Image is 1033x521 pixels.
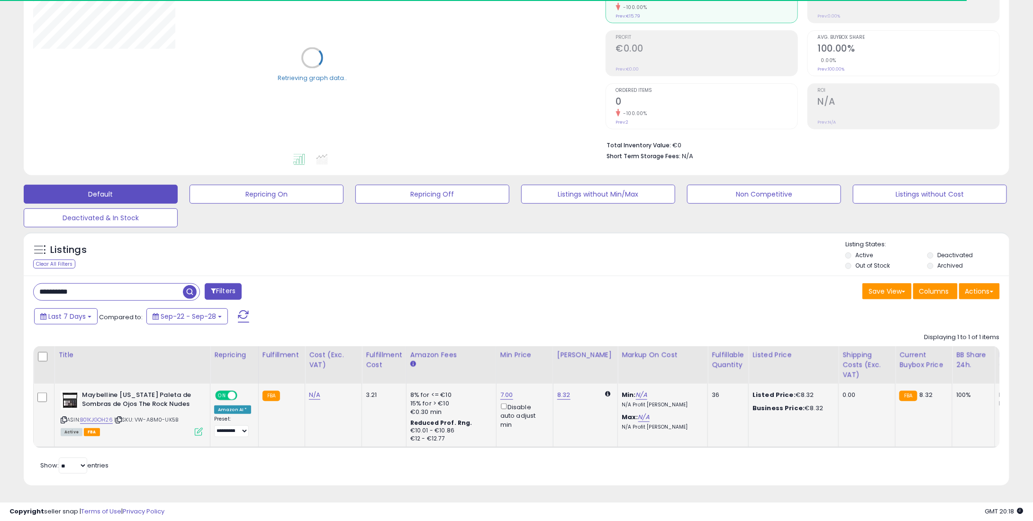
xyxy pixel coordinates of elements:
[557,350,614,360] div: [PERSON_NAME]
[956,391,988,399] div: 100%
[616,66,639,72] small: Prev: €0.00
[278,74,347,82] div: Retrieving graph data..
[752,350,834,360] div: Listed Price
[34,308,98,324] button: Last 7 Days
[607,152,681,160] b: Short Term Storage Fees:
[61,391,203,435] div: ASIN:
[355,185,509,204] button: Repricing Off
[146,308,228,324] button: Sep-22 - Sep-28
[410,399,489,408] div: 15% for > €10
[61,391,80,410] img: 310xPKty94L._SL40_.jpg
[752,391,831,399] div: €8.32
[818,88,999,93] span: ROI
[263,391,280,401] small: FBA
[818,66,845,72] small: Prev: 100.00%
[33,260,75,269] div: Clear All Filters
[123,507,164,516] a: Privacy Policy
[636,390,647,400] a: N/A
[818,96,999,109] h2: N/A
[622,402,700,408] p: N/A Profit [PERSON_NAME]
[557,390,571,400] a: 8.32
[924,333,1000,342] div: Displaying 1 to 1 of 1 items
[818,57,837,64] small: 0.00%
[999,399,1030,408] div: FBM: 0
[845,240,1009,249] p: Listing States:
[937,251,973,259] label: Deactivated
[214,350,254,360] div: Repricing
[752,390,796,399] b: Listed Price:
[366,391,399,399] div: 3.21
[616,96,797,109] h2: 0
[620,4,647,11] small: -100.00%
[216,392,228,400] span: ON
[818,43,999,56] h2: 100.00%
[618,346,708,384] th: The percentage added to the cost of goods (COGS) that forms the calculator for Min & Max prices.
[638,413,650,422] a: N/A
[40,461,109,470] span: Show: entries
[913,283,958,299] button: Columns
[214,405,251,414] div: Amazon AI *
[410,435,489,443] div: €12 - €12.77
[899,391,917,401] small: FBA
[843,350,891,380] div: Shipping Costs (Exc. VAT)
[959,283,1000,299] button: Actions
[500,350,549,360] div: Min Price
[190,185,344,204] button: Repricing On
[84,428,100,436] span: FBA
[712,391,741,399] div: 36
[919,287,949,296] span: Columns
[410,350,492,360] div: Amazon Fees
[862,283,912,299] button: Save View
[214,416,251,437] div: Preset:
[622,390,636,399] b: Min:
[521,185,675,204] button: Listings without Min/Max
[410,360,416,368] small: Amazon Fees.
[752,404,805,413] b: Business Price:
[616,88,797,93] span: Ordered Items
[607,141,671,149] b: Total Inventory Value:
[622,350,704,360] div: Markup on Cost
[843,391,888,399] div: 0.00
[818,35,999,40] span: Avg. Buybox Share
[236,392,251,400] span: OFF
[856,261,890,269] label: Out of Stock
[99,313,143,322] span: Compared to:
[682,152,694,161] span: N/A
[856,251,873,259] label: Active
[607,139,993,150] li: €0
[9,507,164,516] div: seller snap | |
[114,416,178,423] span: | SKU: VW-A8M0-UK5B
[61,428,82,436] span: All listings currently available for purchase on Amazon
[920,390,933,399] span: 8.32
[752,404,831,413] div: €8.32
[616,119,629,125] small: Prev: 2
[366,350,402,370] div: Fulfillment Cost
[410,419,472,427] b: Reduced Prof. Rng.
[687,185,841,204] button: Non Competitive
[82,391,197,411] b: Maybelline [US_STATE] Paleta de Sombras de Ojos The Rock Nudes
[956,350,991,370] div: BB Share 24h.
[937,261,963,269] label: Archived
[712,350,744,370] div: Fulfillable Quantity
[410,408,489,416] div: €0.30 min
[161,312,216,321] span: Sep-22 - Sep-28
[81,507,121,516] a: Terms of Use
[58,350,206,360] div: Title
[899,350,948,370] div: Current Buybox Price
[50,243,87,257] h5: Listings
[616,43,797,56] h2: €0.00
[80,416,113,424] a: B01KJGOH26
[24,185,178,204] button: Default
[410,391,489,399] div: 8% for <= €10
[309,390,320,400] a: N/A
[818,119,836,125] small: Prev: N/A
[622,424,700,431] p: N/A Profit [PERSON_NAME]
[263,350,301,360] div: Fulfillment
[999,391,1030,399] div: FBA: 0
[48,312,86,321] span: Last 7 Days
[853,185,1007,204] button: Listings without Cost
[9,507,44,516] strong: Copyright
[24,208,178,227] button: Deactivated & In Stock
[410,427,489,435] div: €10.01 - €10.86
[985,507,1024,516] span: 2025-10-6 20:18 GMT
